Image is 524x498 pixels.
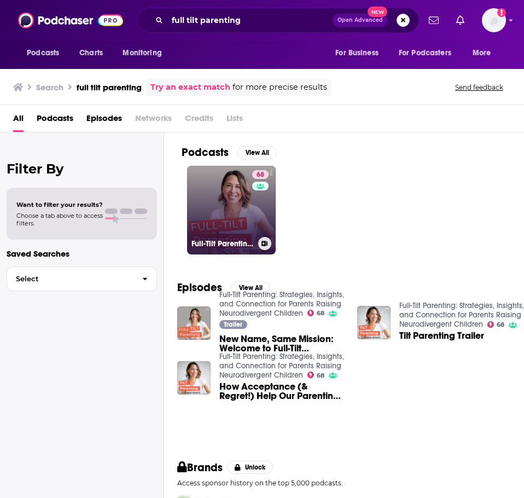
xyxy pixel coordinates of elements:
[115,43,176,63] button: open menu
[307,310,325,316] a: 68
[185,109,213,132] span: Credits
[482,8,506,32] span: Logged in as GregKubie
[79,45,103,61] span: Charts
[333,14,388,27] button: Open AdvancedNew
[72,43,109,63] a: Charts
[399,45,451,61] span: For Podcasters
[497,8,506,17] svg: Add a profile image
[167,11,333,29] input: Search podcasts, credits, & more...
[231,281,270,294] button: View All
[219,382,344,401] a: How Acceptance (& Regret!) Help Our Parenting Dr. Diana Hill — Mindful Parenting Podcast on Tilt
[357,306,391,339] img: Tilt Parenting Trailer
[424,11,443,30] a: Show notifications dropdown
[77,82,142,92] h3: full tilt parenting
[337,18,383,23] span: Open Advanced
[219,334,344,353] a: New Name, Same Mission: Welcome to Full-Tilt Parenting
[27,45,59,61] span: Podcasts
[473,45,491,61] span: More
[7,161,157,177] h2: Filter By
[452,11,469,30] a: Show notifications dropdown
[307,372,325,378] a: 68
[224,321,242,328] span: Trailer
[317,311,324,316] span: 68
[219,352,344,380] a: Full-Tilt Parenting: Strategies, Insights, and Connection for Parents Raising Neurodivergent Chil...
[177,479,511,487] p: Access sponsor history on the top 5,000 podcasts.
[252,170,269,179] a: 68
[123,45,161,61] span: Monitoring
[7,275,133,282] span: Select
[177,281,222,294] h2: Episodes
[219,382,344,401] span: How Acceptance (& Regret!) Help Our Parenting Dr. [PERSON_NAME] — Mindful Parenting Podcast on Tilt
[7,248,157,259] p: Saved Searches
[237,146,277,159] button: View All
[335,45,379,61] span: For Business
[177,306,211,340] img: New Name, Same Mission: Welcome to Full-Tilt Parenting
[328,43,392,63] button: open menu
[368,7,387,17] span: New
[482,8,506,32] img: User Profile
[392,43,467,63] button: open menu
[13,109,24,132] a: All
[482,8,506,32] button: Show profile menu
[182,146,229,159] h2: Podcasts
[257,170,264,181] span: 68
[7,267,157,291] button: Select
[399,331,484,340] a: Tilt Parenting Trailer
[36,82,63,92] h3: Search
[37,109,73,132] a: Podcasts
[137,8,419,33] div: Search podcasts, credits, & more...
[497,322,504,327] span: 68
[232,81,327,94] span: for more precise results
[177,281,270,294] a: EpisodesView All
[150,81,230,94] a: Try an exact match
[226,109,243,132] span: Lists
[18,10,123,31] img: Podchaser - Follow, Share and Rate Podcasts
[16,212,103,227] span: Choose a tab above to access filters.
[487,321,505,328] a: 68
[177,361,211,395] img: How Acceptance (& Regret!) Help Our Parenting Dr. Diana Hill — Mindful Parenting Podcast on Tilt
[187,166,276,254] a: 68Full-Tilt Parenting: Strategies, Insights, and Connection for Parents Raising Neurodivergent Ch...
[317,373,324,378] span: 68
[465,43,505,63] button: open menu
[182,146,277,159] a: PodcastsView All
[399,301,524,329] a: Full-Tilt Parenting: Strategies, Insights, and Connection for Parents Raising Neurodivergent Chil...
[227,461,273,474] button: Unlock
[19,43,73,63] button: open menu
[135,109,172,132] span: Networks
[219,290,344,318] a: Full-Tilt Parenting: Strategies, Insights, and Connection for Parents Raising Neurodivergent Chil...
[86,109,122,132] a: Episodes
[452,83,506,92] button: Send feedback
[16,201,103,209] span: Want to filter your results?
[177,461,223,474] h2: Brands
[191,239,254,248] h3: Full-Tilt Parenting: Strategies, Insights, and Connection for Parents Raising Neurodivergent Chil...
